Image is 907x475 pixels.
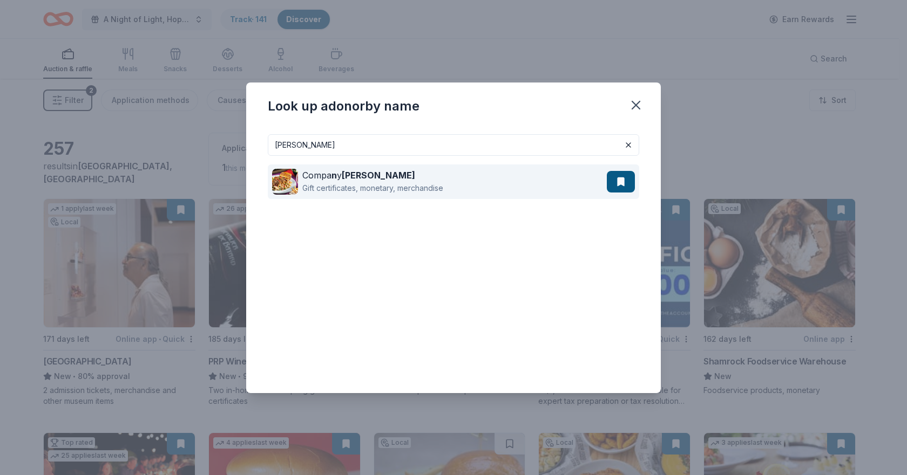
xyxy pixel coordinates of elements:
input: Search [268,134,639,156]
div: Compa y [302,169,443,182]
div: Gift certificates, monetary, merchandise [302,182,443,195]
div: Look up a donor by name [268,98,419,115]
img: Image for Company Brinker [272,169,298,195]
strong: [PERSON_NAME] [342,170,415,181]
strong: n [331,170,337,181]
